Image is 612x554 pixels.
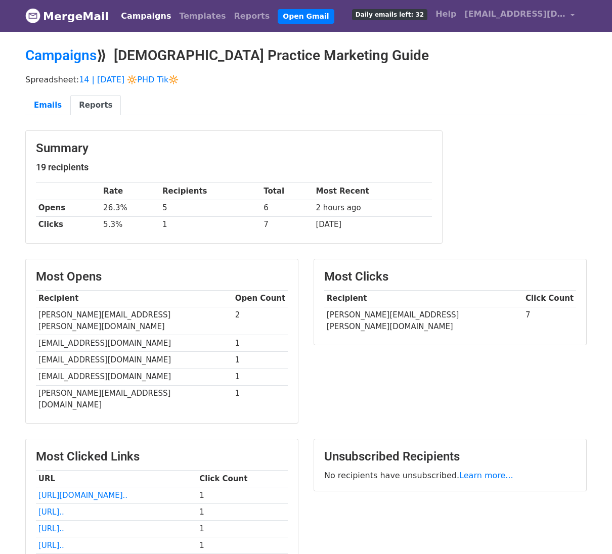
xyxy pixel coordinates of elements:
h3: Most Clicked Links [36,449,288,464]
h3: Most Clicks [324,269,576,284]
td: 1 [233,385,288,413]
span: Daily emails left: 32 [352,9,427,20]
iframe: Chat Widget [561,505,612,554]
td: 7 [523,307,576,335]
th: Rate [101,183,160,200]
th: Recipients [160,183,261,200]
td: [EMAIL_ADDRESS][DOMAIN_NAME] [36,368,233,385]
a: [URL].. [38,507,64,517]
p: Spreadsheet: [25,74,587,85]
th: Opens [36,200,101,216]
h3: Summary [36,141,432,156]
td: 5.3% [101,216,160,233]
a: [URL].. [38,524,64,533]
a: Learn more... [459,471,513,480]
td: 1 [160,216,261,233]
td: 5 [160,200,261,216]
a: Daily emails left: 32 [348,4,431,24]
a: Help [431,4,460,24]
td: [DATE] [314,216,432,233]
td: 1 [233,352,288,368]
a: [EMAIL_ADDRESS][DOMAIN_NAME] [460,4,579,28]
td: 1 [233,368,288,385]
td: 1 [197,537,288,554]
td: [PERSON_NAME][EMAIL_ADDRESS][PERSON_NAME][DOMAIN_NAME] [36,307,233,335]
a: Campaigns [25,47,97,64]
td: 1 [197,504,288,521]
h2: ⟫ [DEMOGRAPHIC_DATA] Practice Marketing Guide [25,47,587,64]
th: Clicks [36,216,101,233]
a: [URL].. [38,541,64,550]
th: Total [261,183,313,200]
h3: Most Opens [36,269,288,284]
a: [URL][DOMAIN_NAME].. [38,491,127,500]
td: [PERSON_NAME][EMAIL_ADDRESS][PERSON_NAME][DOMAIN_NAME] [324,307,523,335]
img: MergeMail logo [25,8,40,23]
a: MergeMail [25,6,109,27]
a: Reports [230,6,274,26]
h3: Unsubscribed Recipients [324,449,576,464]
span: [EMAIL_ADDRESS][DOMAIN_NAME] [464,8,565,20]
th: Most Recent [314,183,432,200]
a: 14 | [DATE] 🔆PHD Tik🔆 [79,75,179,84]
td: 1 [233,335,288,352]
h5: 19 recipients [36,162,432,173]
td: [EMAIL_ADDRESS][DOMAIN_NAME] [36,352,233,368]
th: Open Count [233,290,288,307]
th: Recipient [324,290,523,307]
th: URL [36,470,197,487]
a: Open Gmail [278,9,334,24]
td: 2 hours ago [314,200,432,216]
p: No recipients have unsubscribed. [324,470,576,481]
th: Recipient [36,290,233,307]
td: [PERSON_NAME][EMAIL_ADDRESS][DOMAIN_NAME] [36,385,233,413]
a: Emails [25,95,70,116]
td: 6 [261,200,313,216]
td: 1 [197,487,288,504]
a: Templates [175,6,230,26]
td: 2 [233,307,288,335]
th: Click Count [523,290,576,307]
td: [EMAIL_ADDRESS][DOMAIN_NAME] [36,335,233,352]
td: 1 [197,521,288,537]
td: 26.3% [101,200,160,216]
th: Click Count [197,470,288,487]
td: 7 [261,216,313,233]
a: Campaigns [117,6,175,26]
a: Reports [70,95,121,116]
